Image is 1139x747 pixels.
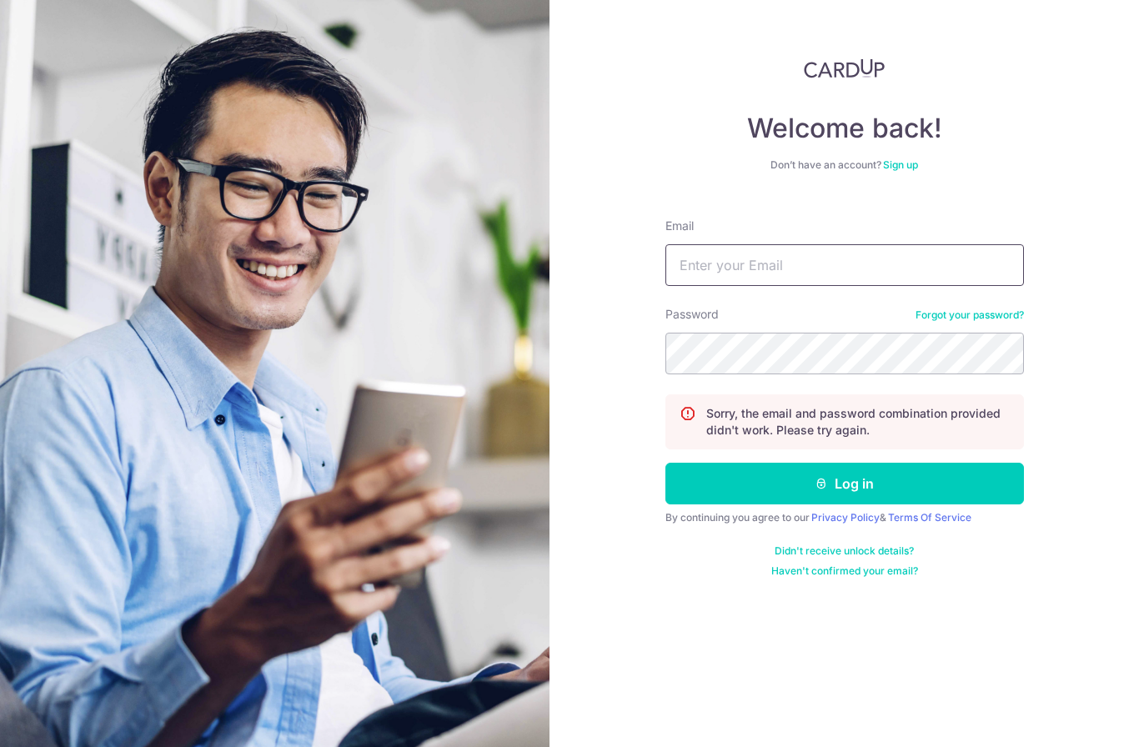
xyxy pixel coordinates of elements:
a: Privacy Policy [811,511,880,524]
a: Terms Of Service [888,511,971,524]
button: Log in [665,463,1024,504]
div: By continuing you agree to our & [665,511,1024,524]
a: Forgot your password? [916,308,1024,322]
label: Email [665,218,694,234]
p: Sorry, the email and password combination provided didn't work. Please try again. [706,405,1010,439]
h4: Welcome back! [665,112,1024,145]
input: Enter your Email [665,244,1024,286]
a: Sign up [883,158,918,171]
a: Didn't receive unlock details? [775,544,914,558]
a: Haven't confirmed your email? [771,564,918,578]
div: Don’t have an account? [665,158,1024,172]
img: CardUp Logo [804,58,886,78]
label: Password [665,306,719,323]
